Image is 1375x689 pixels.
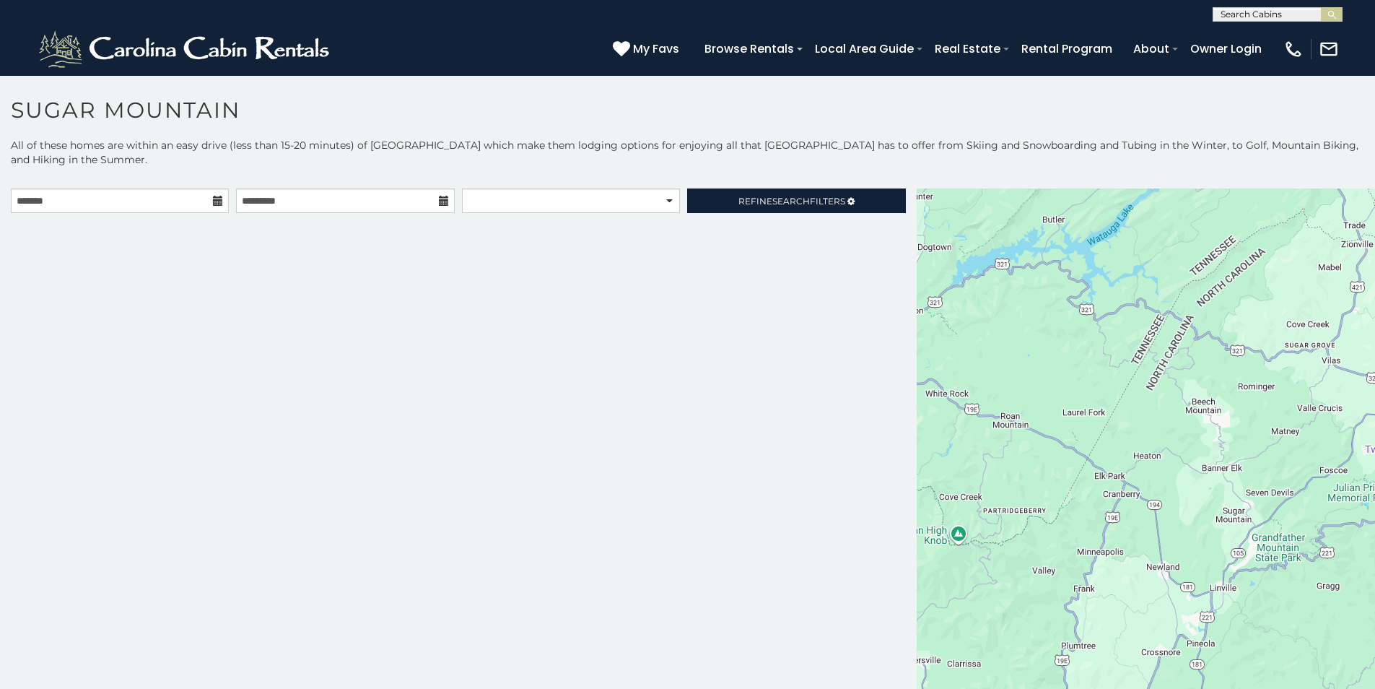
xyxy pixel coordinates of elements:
a: RefineSearchFilters [687,188,905,213]
img: phone-regular-white.png [1283,39,1304,59]
a: My Favs [613,40,683,58]
a: Rental Program [1014,36,1119,61]
a: Real Estate [927,36,1008,61]
span: My Favs [633,40,679,58]
a: Browse Rentals [697,36,801,61]
a: Local Area Guide [808,36,921,61]
a: Owner Login [1183,36,1269,61]
img: White-1-2.png [36,27,336,71]
span: Search [772,196,810,207]
span: Refine Filters [738,196,845,207]
img: mail-regular-white.png [1319,39,1339,59]
a: About [1126,36,1177,61]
